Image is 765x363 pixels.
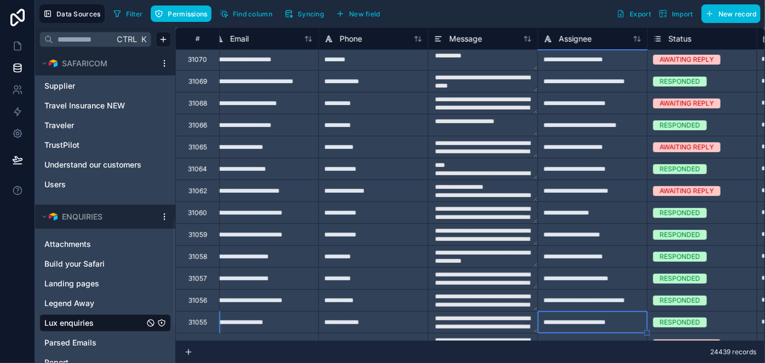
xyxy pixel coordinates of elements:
[189,274,207,283] div: 31057
[39,295,171,312] div: Legend Away
[188,165,207,174] div: 31064
[189,252,207,261] div: 31058
[660,230,700,240] div: RESPONDED
[660,186,714,196] div: AWAITING REPLY
[660,274,700,284] div: RESPONDED
[559,33,592,44] span: Assignee
[630,10,651,18] span: Export
[116,32,138,46] span: Ctrl
[151,5,215,22] a: Permissions
[660,164,700,174] div: RESPONDED
[189,121,207,130] div: 31066
[44,120,144,131] a: Traveler
[349,10,380,18] span: New field
[39,209,156,224] button: Airtable LogoENQUIRIES
[44,278,99,289] span: Landing pages
[44,100,144,111] a: Travel Insurance NEW
[126,10,143,18] span: Filter
[44,80,144,91] a: Supplier
[44,278,144,289] a: Landing pages
[56,10,101,18] span: Data Sources
[188,340,207,349] div: 31054
[44,337,144,348] a: Parsed Emails
[39,4,105,23] button: Data Sources
[44,159,141,170] span: Understand our customers
[188,55,207,64] div: 31070
[49,212,58,221] img: Airtable Logo
[189,296,207,305] div: 31056
[39,97,171,114] div: Travel Insurance NEW
[281,5,328,22] button: Syncing
[44,239,91,250] span: Attachments
[44,80,75,91] span: Supplier
[298,10,324,18] span: Syncing
[710,348,756,356] span: 24439 records
[39,314,171,332] div: Lux enquiries
[188,209,207,217] div: 31060
[672,10,693,18] span: Import
[44,179,144,190] a: Users
[44,258,105,269] span: Build your Safari
[332,5,384,22] button: New field
[44,100,125,111] span: Travel Insurance NEW
[660,77,700,87] div: RESPONDED
[44,179,66,190] span: Users
[660,142,714,152] div: AWAITING REPLY
[189,143,207,152] div: 31065
[39,235,171,253] div: Attachments
[660,252,700,262] div: RESPONDED
[669,33,692,44] span: Status
[44,318,144,329] a: Lux enquiries
[660,296,700,306] div: RESPONDED
[39,334,171,352] div: Parsed Emails
[140,36,147,43] span: K
[281,5,332,22] a: Syncing
[184,34,211,43] div: #
[168,10,207,18] span: Permissions
[39,156,171,174] div: Understand our customers
[39,117,171,134] div: Traveler
[39,275,171,292] div: Landing pages
[230,33,249,44] span: Email
[189,99,207,108] div: 31068
[44,318,94,329] span: Lux enquiries
[62,58,107,69] span: SAFARICOM
[718,10,757,18] span: New record
[660,99,714,108] div: AWAITING REPLY
[340,33,362,44] span: Phone
[697,4,761,23] a: New record
[109,5,147,22] button: Filter
[660,339,714,349] div: AWAITING REPLY
[39,136,171,154] div: TrustPilot
[189,318,207,327] div: 31055
[151,5,211,22] button: Permissions
[44,120,74,131] span: Traveler
[660,120,700,130] div: RESPONDED
[44,140,79,151] span: TrustPilot
[44,337,96,348] span: Parsed Emails
[613,4,655,23] button: Export
[216,5,276,22] button: Find column
[189,77,207,86] div: 31069
[660,318,700,327] div: RESPONDED
[660,55,714,65] div: AWAITING REPLY
[39,77,171,95] div: Supplier
[44,298,144,309] a: Legend Away
[44,298,94,309] span: Legend Away
[449,33,482,44] span: Message
[44,159,144,170] a: Understand our customers
[189,231,207,239] div: 31059
[701,4,761,23] button: New record
[44,258,144,269] a: Build your Safari
[49,59,58,68] img: Airtable Logo
[233,10,272,18] span: Find column
[39,176,171,193] div: Users
[660,208,700,218] div: RESPONDED
[39,56,156,71] button: Airtable LogoSAFARICOM
[44,140,144,151] a: TrustPilot
[655,4,697,23] button: Import
[44,239,144,250] a: Attachments
[189,187,207,195] div: 31062
[39,255,171,273] div: Build your Safari
[62,211,102,222] span: ENQUIRIES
